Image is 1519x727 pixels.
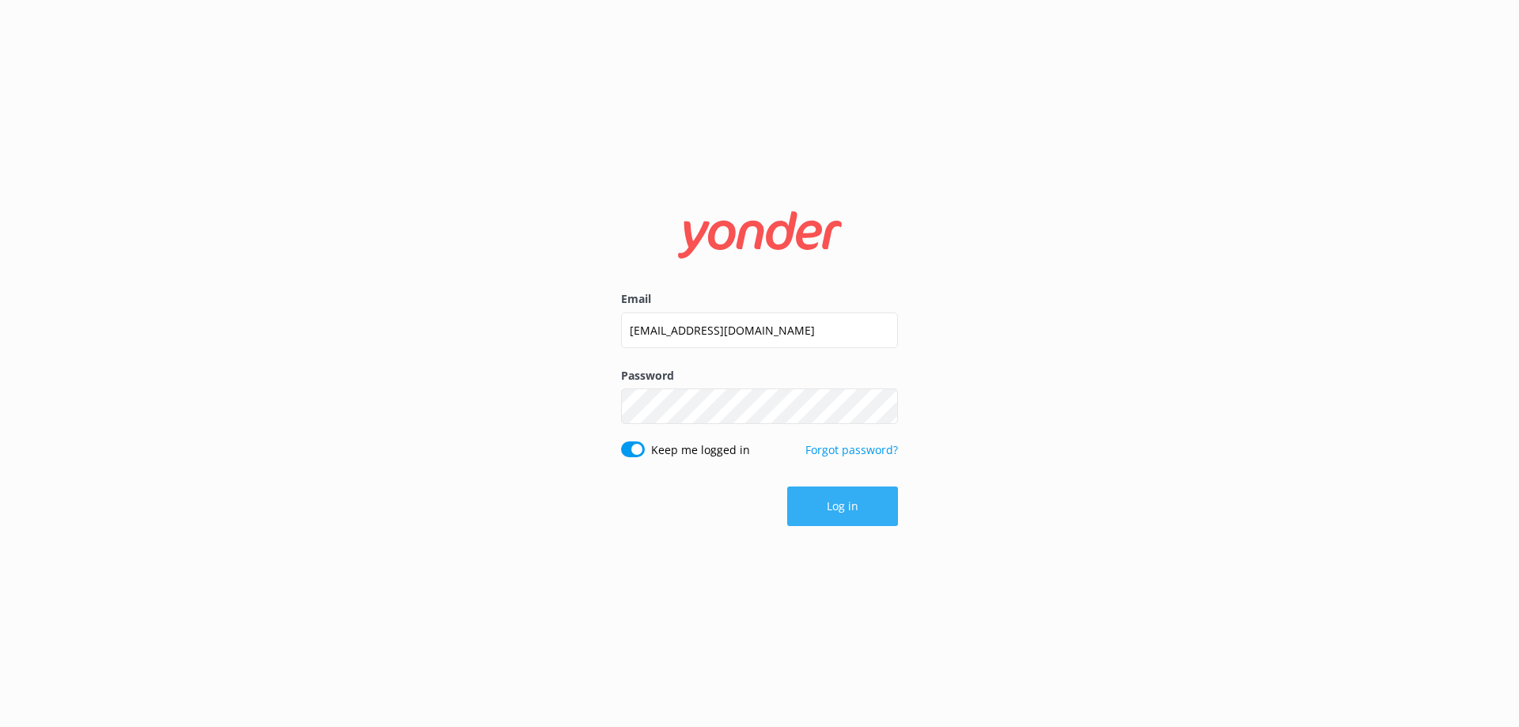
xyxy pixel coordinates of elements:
[621,290,898,308] label: Email
[651,441,750,459] label: Keep me logged in
[866,391,898,422] button: Show password
[787,487,898,526] button: Log in
[621,367,898,384] label: Password
[621,312,898,348] input: user@emailaddress.com
[805,442,898,457] a: Forgot password?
